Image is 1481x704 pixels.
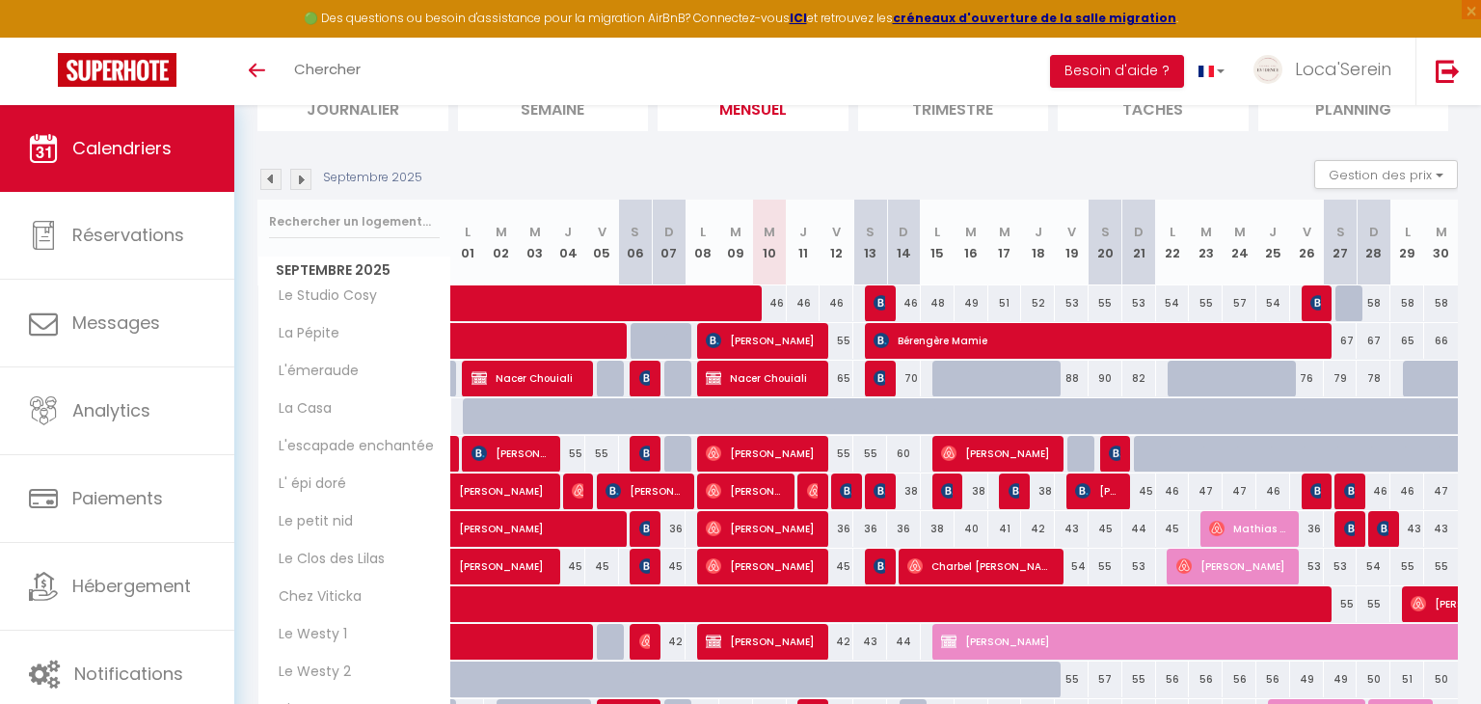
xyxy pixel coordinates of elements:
abbr: M [999,223,1010,241]
span: Chercher [294,59,361,79]
abbr: L [934,223,940,241]
span: Septembre 2025 [258,257,450,284]
th: 22 [1156,200,1190,285]
div: 42 [1021,511,1055,547]
div: 52 [1021,285,1055,321]
div: 45 [1089,511,1122,547]
div: 36 [820,511,853,547]
div: 56 [1189,662,1223,697]
abbr: D [1369,223,1379,241]
div: 47 [1223,474,1256,509]
div: 55 [552,436,585,472]
div: 45 [1156,511,1190,547]
p: Septembre 2025 [323,169,422,187]
span: [PERSON_NAME] [1377,510,1388,547]
th: 28 [1357,200,1390,285]
div: 44 [1122,511,1156,547]
span: [PERSON_NAME] [639,360,651,396]
th: 29 [1390,200,1424,285]
span: Notifications [74,662,183,686]
span: [PERSON_NAME] [459,538,592,575]
span: L'escapade enchantée [261,436,439,457]
span: [PERSON_NAME] [1310,284,1322,321]
th: 14 [887,200,921,285]
div: 50 [1357,662,1390,697]
span: [PERSON_NAME] [1344,473,1356,509]
th: 26 [1290,200,1324,285]
span: [PERSON_NAME] [1344,510,1356,547]
span: Nacer Chouiali [471,360,584,396]
div: 43 [1424,511,1458,547]
li: Trimestre [858,84,1049,131]
span: [PERSON_NAME] [941,473,953,509]
span: [PERSON_NAME] [1176,548,1289,584]
div: 58 [1390,285,1424,321]
a: Chercher [280,38,375,105]
div: 58 [1424,285,1458,321]
abbr: M [496,223,507,241]
div: 46 [1156,474,1190,509]
span: Paiements [72,486,163,510]
th: 30 [1424,200,1458,285]
li: Journalier [257,84,448,131]
abbr: V [1303,223,1311,241]
abbr: L [700,223,706,241]
div: 40 [955,511,988,547]
div: 46 [1357,474,1390,509]
th: 13 [853,200,887,285]
div: 43 [1390,511,1424,547]
span: La Pépite [261,323,344,344]
div: 57 [1223,285,1256,321]
abbr: L [1170,223,1175,241]
th: 09 [719,200,753,285]
a: [PERSON_NAME] [451,511,485,548]
th: 25 [1256,200,1290,285]
div: 45 [652,549,686,584]
span: Sasho Pandeliev [639,435,651,472]
span: [PERSON_NAME] [840,473,851,509]
th: 02 [484,200,518,285]
div: 38 [1021,474,1055,509]
div: 82 [1122,361,1156,396]
div: 49 [1324,662,1358,697]
span: Messages [72,311,160,335]
span: [PERSON_NAME] [807,473,819,509]
div: 55 [1089,285,1122,321]
abbr: J [799,223,807,241]
span: [PERSON_NAME] [706,322,819,359]
div: 54 [1055,549,1089,584]
div: 56 [1223,662,1256,697]
div: 66 [1424,323,1458,359]
th: 24 [1223,200,1256,285]
div: 43 [853,624,887,660]
div: 56 [1156,662,1190,697]
th: 10 [753,200,787,285]
span: [PERSON_NAME] [706,435,819,472]
th: 20 [1089,200,1122,285]
div: 53 [1290,549,1324,584]
a: ... Loca'Serein [1239,38,1415,105]
div: 56 [1256,662,1290,697]
span: [PERSON_NAME] [941,435,1054,472]
abbr: L [465,223,471,241]
div: 38 [921,511,955,547]
li: Tâches [1058,84,1249,131]
img: ... [1253,55,1282,84]
div: 55 [1390,549,1424,584]
th: 15 [921,200,955,285]
span: [PERSON_NAME] [639,510,651,547]
span: [PERSON_NAME] [459,501,681,537]
span: [PERSON_NAME] [706,510,819,547]
span: Mathias Point [1209,510,1288,547]
span: [PERSON_NAME] [471,435,551,472]
th: 12 [820,200,853,285]
span: [PERSON_NAME] [1075,473,1120,509]
abbr: J [1035,223,1042,241]
div: 60 [887,436,921,472]
div: 55 [853,436,887,472]
div: 43 [1055,511,1089,547]
div: 50 [1424,662,1458,697]
div: 67 [1357,323,1390,359]
img: Super Booking [58,53,176,87]
input: Rechercher un logement... [269,204,440,239]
